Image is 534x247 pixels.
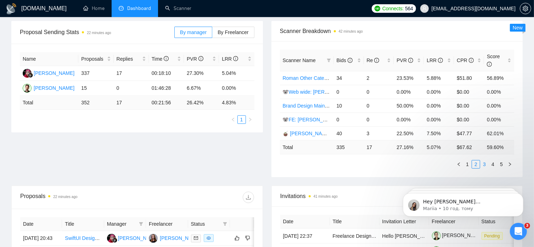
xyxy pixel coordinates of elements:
[283,117,339,122] a: 🐨FE: [PERSON_NAME]
[248,117,252,122] span: right
[165,5,191,11] a: searchScanner
[457,57,473,63] span: CPR
[325,55,332,66] span: filter
[139,222,143,226] span: filter
[118,234,159,242] div: [PERSON_NAME]
[20,28,174,37] span: Proposal Sending Stats
[380,215,429,229] th: Invitation Letter
[20,96,78,110] td: Total
[219,66,254,81] td: 5.04%
[394,112,424,126] td: 0.00%
[339,29,363,33] time: 42 minutes ago
[497,160,506,169] li: 5
[243,192,254,203] button: download
[104,217,146,231] th: Manager
[219,96,254,110] td: 4.83 %
[78,81,113,96] td: 15
[243,234,252,242] button: dislike
[469,58,474,63] span: info-circle
[484,112,514,126] td: 0.00%
[424,126,454,140] td: 7.50%
[180,29,207,35] span: By manager
[367,57,380,63] span: Re
[107,220,136,228] span: Manager
[280,229,330,243] td: [DATE] 22:37
[337,57,353,63] span: Bids
[455,160,463,169] button: left
[333,233,499,239] a: Freelance Designer / Art Director for Case Studies + Lookbook (Invite-Only)
[394,126,424,140] td: 22.50%
[23,70,74,76] a: D[PERSON_NAME]
[334,71,364,85] td: 34
[6,3,17,15] img: logo
[334,140,364,154] td: 335
[78,52,113,66] th: Proposals
[364,71,394,85] td: 2
[432,232,483,238] a: [PERSON_NAME]
[127,5,151,11] span: Dashboard
[394,85,424,99] td: 0.00%
[472,160,480,169] li: 2
[454,85,484,99] td: $0.00
[454,112,484,126] td: $0.00
[229,115,237,124] button: left
[65,235,183,241] a: SwiftUI Designer for Clinical Trial Viewer App (iOS 26)
[146,217,188,231] th: Freelancer
[330,229,380,243] td: Freelance Designer / Art Director for Case Studies + Lookbook (Invite-Only)
[283,103,346,109] a: Brand Design Main (Valeriia)
[524,223,530,229] span: 3
[348,58,353,63] span: info-circle
[520,3,531,14] button: setting
[334,85,364,99] td: 0
[489,160,497,168] a: 4
[245,235,250,241] span: dislike
[394,71,424,85] td: 23.53%
[233,56,238,61] span: info-circle
[424,140,454,154] td: 5.07 %
[364,126,394,140] td: 3
[238,116,246,123] a: 1
[34,84,74,92] div: [PERSON_NAME]
[489,160,497,169] li: 4
[454,99,484,112] td: $0.00
[207,236,211,240] span: eye
[87,31,111,35] time: 22 minutes ago
[191,220,220,228] span: Status
[114,81,149,96] td: 0
[392,178,534,228] iframe: Intercom notifications повідомлення
[484,85,514,99] td: 0.00%
[484,140,514,154] td: 59.60 %
[463,160,471,168] a: 1
[424,112,454,126] td: 0.00%
[235,235,240,241] span: like
[334,126,364,140] td: 40
[520,6,531,11] span: setting
[438,58,443,63] span: info-circle
[364,140,394,154] td: 17
[246,115,254,124] li: Next Page
[23,84,32,93] img: RV
[149,235,201,241] a: TB[PERSON_NAME]
[506,160,514,169] button: right
[34,69,74,77] div: [PERSON_NAME]
[280,192,514,201] span: Invitations
[107,234,116,243] img: D
[375,6,380,11] img: upwork-logo.png
[424,99,454,112] td: 0.00%
[283,57,316,63] span: Scanner Name
[513,25,523,31] span: New
[229,115,237,124] li: Previous Page
[432,231,441,240] img: c1Z9G9ximPywiqLChOD4O5HTe7TaTgAbWoBzHn06Ad6DsuC4ULsqJG47Z3--pMBS8e
[23,85,74,90] a: RV[PERSON_NAME]
[408,58,413,63] span: info-circle
[114,66,149,81] td: 17
[455,160,463,169] li: Previous Page
[198,56,203,61] span: info-circle
[237,115,246,124] li: 1
[424,85,454,99] td: 0.00%
[114,52,149,66] th: Replies
[484,99,514,112] td: 0.00%
[83,5,105,11] a: homeHome
[78,96,113,110] td: 352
